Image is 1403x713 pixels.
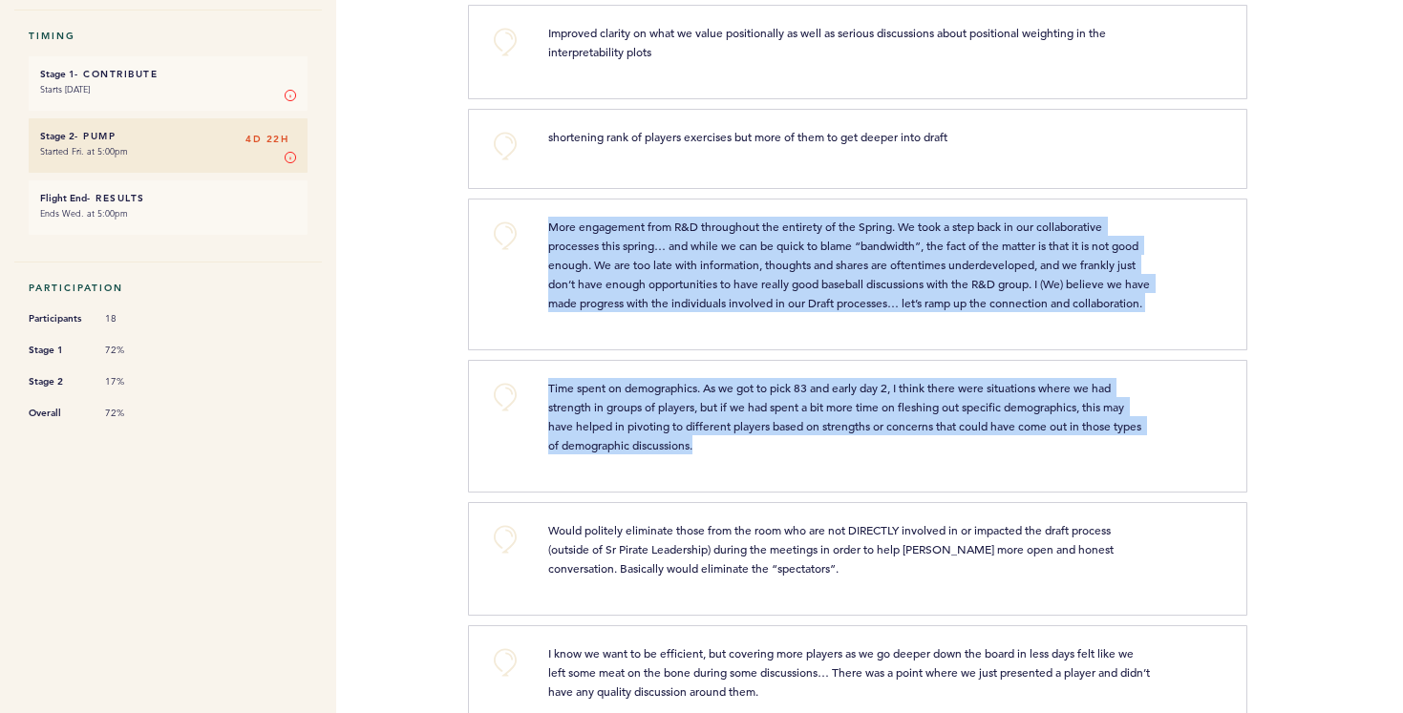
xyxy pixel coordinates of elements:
span: 4D 22H [245,130,288,149]
time: Ends Wed. at 5:00pm [40,207,128,220]
h6: - Contribute [40,68,296,80]
span: 72% [105,407,162,420]
time: Starts [DATE] [40,83,90,95]
span: Would politely eliminate those from the room who are not DIRECTLY involved in or impacted the dra... [548,522,1116,576]
span: 17% [105,375,162,388]
span: 72% [105,344,162,357]
h6: - Results [40,192,296,204]
span: 18 [105,312,162,325]
span: Stage 1 [29,341,86,360]
span: Time spent on demographics. As we got to pick 83 and early day 2, I think there were situations w... [548,380,1144,452]
span: Stage 2 [29,372,86,391]
span: shortening rank of players exercises but more of them to get deeper into draft [548,129,947,144]
small: Stage 1 [40,68,74,80]
small: Stage 2 [40,130,74,142]
h5: Timing [29,30,308,42]
span: Improved clarity on what we value positionally as well as serious discussions about positional we... [548,25,1109,59]
span: More engagement from R&D throughout the entirety of the Spring. We took a step back in our collab... [548,219,1153,310]
span: I know we want to be efficient, but covering more players as we go deeper down the board in less ... [548,645,1153,699]
span: Overall [29,404,86,423]
time: Started Fri. at 5:00pm [40,145,128,157]
small: Flight End [40,192,87,204]
span: Participants [29,309,86,328]
h5: Participation [29,282,308,294]
h6: - Pump [40,130,296,142]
